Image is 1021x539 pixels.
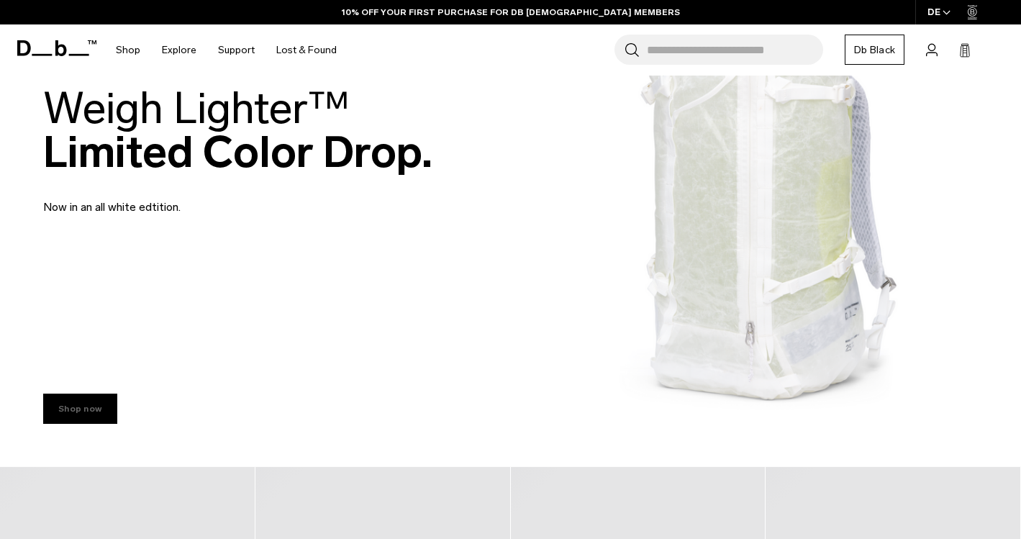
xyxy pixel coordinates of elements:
a: Shop now [43,394,117,424]
a: 10% OFF YOUR FIRST PURCHASE FOR DB [DEMOGRAPHIC_DATA] MEMBERS [342,6,680,19]
a: Lost & Found [276,24,337,76]
a: Explore [162,24,196,76]
a: Shop [116,24,140,76]
span: Weigh Lighter™ [43,82,350,135]
p: Now in an all white edtition. [43,181,389,216]
a: Support [218,24,255,76]
a: Db Black [845,35,904,65]
h2: Limited Color Drop. [43,86,432,174]
nav: Main Navigation [105,24,348,76]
